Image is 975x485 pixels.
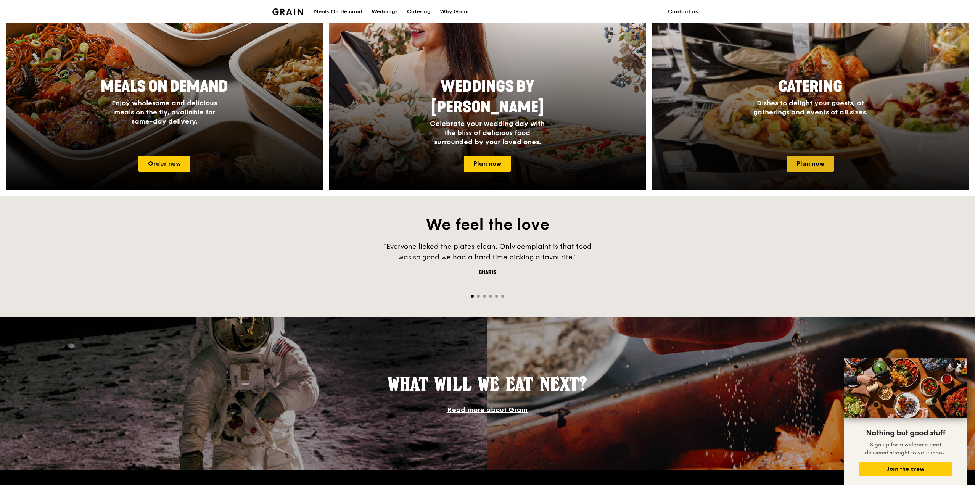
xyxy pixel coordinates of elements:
span: Sign up for a welcome treat delivered straight to your inbox. [865,441,946,456]
span: Dishes to delight your guests, at gatherings and events of all sizes. [753,99,868,116]
button: Close [953,359,965,372]
span: Celebrate your wedding day with the bliss of delicious food surrounded by your loved ones. [430,119,545,146]
div: "Everyone licked the plates clean. Only complaint is that food was so good we had a hard time pic... [373,241,602,263]
span: Meals On Demand [101,77,228,96]
a: Read more about Grain [447,406,528,414]
span: Nothing but good stuff [866,429,945,438]
span: Weddings by [PERSON_NAME] [431,77,544,116]
a: Weddings [367,0,402,23]
div: Charis [373,269,602,276]
button: Join the crew [859,462,952,476]
a: Plan now [787,156,834,172]
div: Why Grain [440,0,469,23]
div: Catering [407,0,431,23]
img: DSC07876-Edit02-Large.jpeg [844,358,967,418]
span: Go to slide 1 [471,295,474,298]
a: Plan now [464,156,511,172]
div: Weddings [372,0,398,23]
span: Go to slide 5 [495,295,498,298]
img: Grain [272,8,303,15]
span: Go to slide 3 [483,295,486,298]
span: Go to slide 4 [489,295,492,298]
a: Order now [138,156,190,172]
a: Why Grain [435,0,473,23]
div: Meals On Demand [314,0,362,23]
span: Enjoy wholesome and delicious meals on the fly, available for same-day delivery. [112,99,217,126]
a: Contact us [663,0,703,23]
span: Go to slide 2 [477,295,480,298]
span: Go to slide 6 [501,295,504,298]
span: Catering [779,77,842,96]
span: What will we eat next? [388,373,587,395]
a: Catering [402,0,435,23]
